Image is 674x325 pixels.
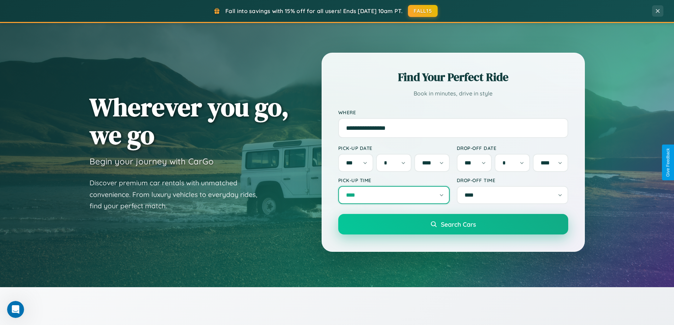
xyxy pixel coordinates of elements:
h1: Wherever you go, we go [90,93,289,149]
h2: Find Your Perfect Ride [338,69,568,85]
button: Search Cars [338,214,568,234]
label: Pick-up Time [338,177,450,183]
p: Book in minutes, drive in style [338,88,568,99]
p: Discover premium car rentals with unmatched convenience. From luxury vehicles to everyday rides, ... [90,177,266,212]
iframe: Intercom live chat [7,301,24,318]
button: FALL15 [408,5,438,17]
h3: Begin your journey with CarGo [90,156,214,167]
span: Fall into savings with 15% off for all users! Ends [DATE] 10am PT. [225,7,403,14]
span: Search Cars [441,220,476,228]
label: Where [338,109,568,115]
label: Drop-off Time [457,177,568,183]
label: Drop-off Date [457,145,568,151]
div: Give Feedback [666,148,670,177]
label: Pick-up Date [338,145,450,151]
